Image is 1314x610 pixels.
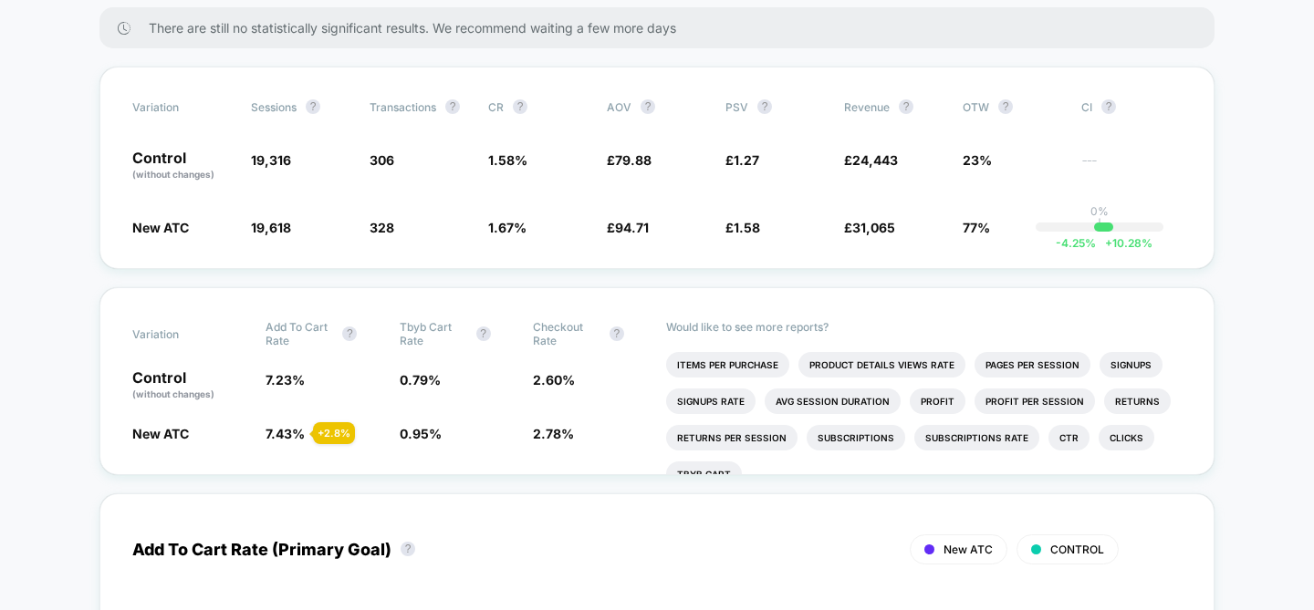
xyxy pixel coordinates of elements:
li: Clicks [1099,425,1154,450]
li: Avg Session Duration [765,388,901,414]
button: ? [899,99,913,114]
span: Tbyb Cart Rate [400,320,467,347]
span: £ [607,152,652,168]
div: + 2.8 % [313,422,355,444]
span: + [1105,236,1112,250]
span: New ATC [132,426,189,441]
span: £ [844,220,895,235]
button: ? [513,99,527,114]
li: Pages Per Session [975,352,1090,377]
button: ? [1101,99,1116,114]
button: ? [342,326,357,341]
li: Returns Per Session [666,425,798,450]
span: £ [607,220,649,235]
button: ? [641,99,655,114]
span: -4.25 % [1056,236,1096,250]
li: Subscriptions Rate [914,425,1039,450]
span: 23% [963,152,992,168]
span: New ATC [132,220,189,235]
li: Profit [910,388,965,414]
span: New ATC [944,543,993,556]
span: Checkout Rate [533,320,600,347]
span: (without changes) [132,169,214,180]
button: ? [401,542,415,556]
li: Profit Per Session [975,388,1095,414]
span: OTW [963,99,1063,114]
p: Would like to see more reports? [666,320,1182,334]
span: 328 [370,220,394,235]
button: ? [445,99,460,114]
button: ? [476,326,491,341]
span: 19,316 [251,152,291,168]
span: 1.58 [734,220,760,235]
span: 7.43 % [266,426,305,441]
button: ? [998,99,1013,114]
button: ? [757,99,772,114]
span: AOV [607,100,631,114]
span: --- [1081,155,1182,181]
span: 0.79 % [400,372,441,388]
span: 77% [963,220,990,235]
li: Items Per Purchase [666,352,789,377]
span: CI [1081,99,1182,114]
span: Add To Cart Rate [266,320,333,347]
span: CR [488,100,504,114]
span: 2.60 % [533,372,575,388]
span: 1.58 % [488,152,527,168]
li: Product Details Views Rate [798,352,965,377]
li: Signups [1100,352,1163,377]
li: Signups Rate [666,388,756,414]
span: £ [844,152,898,168]
span: 0.95 % [400,426,442,441]
span: £ [725,152,759,168]
li: Ctr [1048,425,1090,450]
span: £ [725,220,760,235]
span: 79.88 [615,152,652,168]
span: PSV [725,100,748,114]
span: 2.78 % [533,426,574,441]
p: Control [132,370,247,401]
p: Control [132,150,233,181]
p: | [1098,218,1101,232]
p: 0% [1090,204,1109,218]
li: Returns [1104,388,1171,414]
span: Revenue [844,100,890,114]
span: 94.71 [615,220,649,235]
span: Variation [132,99,233,114]
button: ? [306,99,320,114]
span: Transactions [370,100,436,114]
span: CONTROL [1050,543,1104,556]
span: 31,065 [852,220,895,235]
span: There are still no statistically significant results. We recommend waiting a few more days [149,20,1178,36]
span: Variation [132,320,233,347]
span: 24,443 [852,152,898,168]
li: Tbyb Cart [666,461,742,487]
li: Subscriptions [807,425,905,450]
span: (without changes) [132,388,214,399]
span: Sessions [251,100,297,114]
span: 19,618 [251,220,291,235]
span: 7.23 % [266,372,305,388]
span: 1.67 % [488,220,527,235]
span: 10.28 % [1096,236,1152,250]
button: ? [610,326,624,341]
span: 306 [370,152,394,168]
span: 1.27 [734,152,759,168]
